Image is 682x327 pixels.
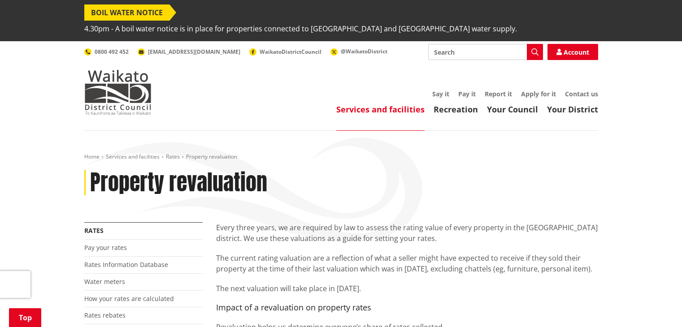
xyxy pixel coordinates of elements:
[84,260,168,269] a: Rates Information Database
[432,90,449,98] a: Say it
[216,222,598,244] p: Every three years, we are required by law to assess the rating value of every property in the [GE...
[84,48,129,56] a: 0800 492 452
[95,48,129,56] span: 0800 492 452
[330,47,387,55] a: @WaikatoDistrict
[485,90,512,98] a: Report it
[487,104,538,115] a: Your Council
[458,90,476,98] a: Pay it
[84,226,104,235] a: Rates
[216,253,598,274] p: The current rating valuation are a reflection of what a seller might have expected to receive if ...
[336,104,425,115] a: Services and facilities
[565,90,598,98] a: Contact us
[84,311,126,319] a: Rates rebates
[84,70,152,115] img: Waikato District Council - Te Kaunihera aa Takiwaa o Waikato
[547,44,598,60] a: Account
[166,153,180,160] a: Rates
[84,153,598,161] nav: breadcrumb
[260,48,321,56] span: WaikatoDistrictCouncil
[84,21,517,37] span: 4.30pm - A boil water notice is in place for properties connected to [GEOGRAPHIC_DATA] and [GEOGR...
[434,104,478,115] a: Recreation
[138,48,240,56] a: [EMAIL_ADDRESS][DOMAIN_NAME]
[186,153,237,160] span: Property revaluation
[84,4,169,21] span: BOIL WATER NOTICE
[9,308,41,327] a: Top
[84,153,100,160] a: Home
[521,90,556,98] a: Apply for it
[84,294,174,303] a: How your rates are calculated
[341,47,387,55] span: @WaikatoDistrict
[428,44,543,60] input: Search input
[249,48,321,56] a: WaikatoDistrictCouncil
[106,153,160,160] a: Services and facilities
[84,277,125,286] a: Water meters
[216,303,598,313] h4: Impact of a revaluation on property rates
[148,48,240,56] span: [EMAIL_ADDRESS][DOMAIN_NAME]
[84,243,127,252] a: Pay your rates
[547,104,598,115] a: Your District
[216,283,598,294] p: The next valuation will take place in [DATE].
[90,170,267,196] h1: Property revaluation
